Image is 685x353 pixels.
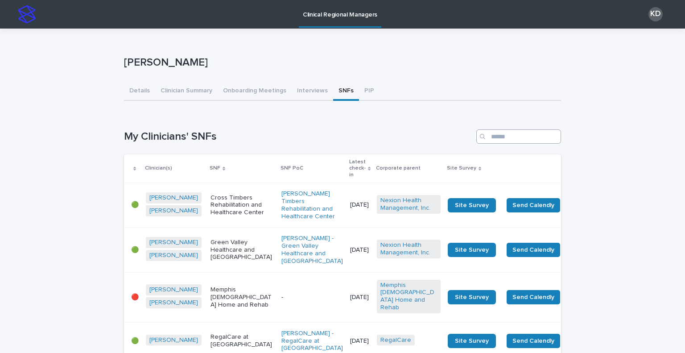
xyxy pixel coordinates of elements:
[455,338,489,344] span: Site Survey
[210,333,274,349] p: RegalCare at [GEOGRAPHIC_DATA]
[281,163,303,173] p: SNF PoC
[149,252,198,259] a: [PERSON_NAME]
[507,290,560,304] button: Send Calendly
[359,82,380,101] button: PIP
[350,337,370,345] p: [DATE]
[512,293,554,302] span: Send Calendly
[380,241,437,257] a: Nexion Health Management, Inc.
[124,272,627,322] tr: 🔴[PERSON_NAME] [PERSON_NAME] Memphis [DEMOGRAPHIC_DATA] Home and Rehab-[DATE]Memphis [DEMOGRAPHIC...
[210,286,274,308] p: Memphis [DEMOGRAPHIC_DATA] Home and Rehab
[349,157,366,180] p: Latest check-in
[281,235,343,265] a: [PERSON_NAME] - Green Valley Healthcare and [GEOGRAPHIC_DATA]
[145,163,172,173] p: Clinician(s)
[124,56,557,69] p: [PERSON_NAME]
[210,194,274,216] p: Cross Timbers Rehabilitation and Healthcare Center
[350,294,370,301] p: [DATE]
[648,7,663,21] div: KD
[448,198,496,212] a: Site Survey
[380,336,411,344] a: RegalCare
[292,82,333,101] button: Interviews
[476,129,561,144] input: Search
[149,336,198,344] a: [PERSON_NAME]
[455,294,489,300] span: Site Survey
[124,130,473,143] h1: My Clinicians' SNFs
[333,82,359,101] button: SNFs
[149,207,198,215] a: [PERSON_NAME]
[210,239,274,261] p: Green Valley Healthcare and [GEOGRAPHIC_DATA]
[507,198,560,212] button: Send Calendly
[131,246,139,254] p: 🟢
[447,163,476,173] p: Site Survey
[124,183,627,228] tr: 🟢[PERSON_NAME] [PERSON_NAME] Cross Timbers Rehabilitation and Healthcare Center[PERSON_NAME] Timb...
[455,202,489,208] span: Site Survey
[155,82,218,101] button: Clinician Summary
[149,299,198,307] a: [PERSON_NAME]
[350,201,370,209] p: [DATE]
[149,239,198,246] a: [PERSON_NAME]
[281,330,343,352] a: [PERSON_NAME] - RegalCare at [GEOGRAPHIC_DATA]
[131,294,139,301] p: 🔴
[512,201,554,210] span: Send Calendly
[507,243,560,257] button: Send Calendly
[210,163,220,173] p: SNF
[448,290,496,304] a: Site Survey
[131,337,139,345] p: 🟢
[218,82,292,101] button: Onboarding Meetings
[512,336,554,345] span: Send Calendly
[149,194,198,202] a: [PERSON_NAME]
[380,282,437,311] a: Memphis [DEMOGRAPHIC_DATA] Home and Rehab
[281,294,343,301] p: -
[448,334,496,348] a: Site Survey
[380,197,437,212] a: Nexion Health Management, Inc.
[512,245,554,254] span: Send Calendly
[376,163,421,173] p: Corporate parent
[281,190,343,220] a: [PERSON_NAME] Timbers Rehabilitation and Healthcare Center
[149,286,198,294] a: [PERSON_NAME]
[507,334,560,348] button: Send Calendly
[455,247,489,253] span: Site Survey
[448,243,496,257] a: Site Survey
[350,246,370,254] p: [DATE]
[18,5,36,23] img: stacker-logo-s-only.png
[131,201,139,209] p: 🟢
[124,228,627,272] tr: 🟢[PERSON_NAME] [PERSON_NAME] Green Valley Healthcare and [GEOGRAPHIC_DATA][PERSON_NAME] - Green V...
[124,82,155,101] button: Details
